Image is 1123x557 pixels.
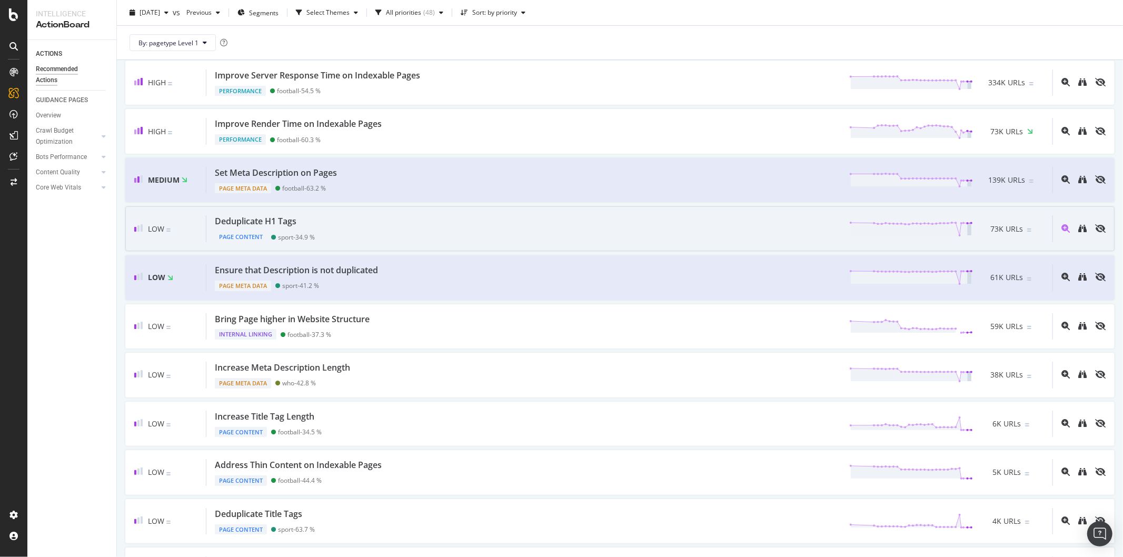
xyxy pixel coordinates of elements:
div: eye-slash [1095,175,1106,184]
div: Deduplicate Title Tags [215,508,302,520]
div: Ensure that Description is not duplicated [215,264,378,276]
span: 61K URLs [990,272,1023,283]
span: 334K URLs [988,77,1025,88]
div: Intelligence [36,8,108,19]
span: vs [173,7,182,18]
div: football - 60.3 % [277,136,321,144]
span: Low [148,272,165,282]
div: Page Meta Data [215,378,271,389]
div: Bots Performance [36,152,87,163]
span: 5K URLs [992,467,1021,478]
img: Equal [1025,423,1029,426]
div: binoculars [1078,273,1087,281]
div: Page Content [215,475,267,486]
a: binoculars [1078,370,1087,380]
span: Low [148,224,164,234]
div: Page Content [215,524,267,535]
button: By: pagetype Level 1 [130,34,216,51]
div: binoculars [1078,468,1087,476]
div: Set Meta Description on Pages [215,167,337,179]
img: Equal [1029,82,1033,85]
a: Core Web Vitals [36,182,98,193]
div: Overview [36,110,61,121]
span: 4K URLs [992,516,1021,526]
button: Select Themes [292,4,362,21]
img: Equal [1027,375,1031,378]
div: Address Thin Content on Indexable Pages [215,459,382,471]
a: GUIDANCE PAGES [36,95,109,106]
div: Increase Meta Description Length [215,362,350,374]
div: magnifying-glass-plus [1061,78,1070,86]
button: Segments [233,4,283,21]
div: Performance [215,86,266,96]
span: 2025 Sep. 7th [140,8,160,17]
span: 73K URLs [990,126,1023,137]
span: High [148,77,166,87]
a: binoculars [1078,321,1087,331]
span: 73K URLs [990,224,1023,234]
a: ACTIONS [36,48,109,59]
div: binoculars [1078,224,1087,233]
img: Equal [1025,472,1029,475]
div: binoculars [1078,127,1087,135]
div: GUIDANCE PAGES [36,95,88,106]
div: football - 44.4 % [278,476,322,484]
div: Page Meta Data [215,281,271,291]
span: 6K URLs [992,419,1021,429]
div: ActionBoard [36,19,108,31]
div: binoculars [1078,516,1087,525]
div: Crawl Budget Optimization [36,125,91,147]
span: Low [148,516,164,526]
div: football - 54.5 % [277,87,321,95]
div: sport - 34.9 % [278,233,315,241]
span: Previous [182,8,212,17]
div: Improve Render Time on Indexable Pages [215,118,382,130]
a: binoculars [1078,419,1087,429]
span: Low [148,419,164,429]
a: binoculars [1078,516,1087,526]
a: binoculars [1078,224,1087,234]
div: binoculars [1078,78,1087,86]
div: Core Web Vitals [36,182,81,193]
div: Select Themes [306,9,350,16]
button: All priorities(48) [371,4,448,21]
div: eye-slash [1095,78,1106,86]
div: magnifying-glass-plus [1061,224,1070,233]
img: Equal [1027,326,1031,329]
a: Overview [36,110,109,121]
a: Recommended Actions [36,64,109,86]
div: binoculars [1078,175,1087,184]
img: Equal [1029,180,1033,183]
span: Medium [148,175,180,185]
div: Page Meta Data [215,183,271,194]
img: Equal [166,521,171,524]
div: eye-slash [1095,127,1106,135]
img: Equal [166,326,171,329]
div: magnifying-glass-plus [1061,175,1070,184]
img: Equal [1027,228,1031,232]
div: Open Intercom Messenger [1087,521,1112,546]
span: 38K URLs [990,370,1023,380]
div: who - 42.8 % [282,379,316,387]
img: Equal [166,423,171,426]
div: binoculars [1078,322,1087,330]
button: [DATE] [125,4,173,21]
div: magnifying-glass-plus [1061,468,1070,476]
div: eye-slash [1095,516,1106,525]
div: football - 37.3 % [287,331,331,339]
a: Crawl Budget Optimization [36,125,98,147]
span: Segments [249,8,279,17]
div: Recommended Actions [36,64,99,86]
a: binoculars [1078,77,1087,87]
div: binoculars [1078,419,1087,427]
a: Content Quality [36,167,98,178]
a: binoculars [1078,175,1087,185]
span: High [148,126,166,136]
a: binoculars [1078,467,1087,477]
div: Sort: by priority [472,9,517,16]
span: 139K URLs [988,175,1025,185]
div: magnifying-glass-plus [1061,273,1070,281]
img: Equal [1025,521,1029,524]
div: eye-slash [1095,419,1106,427]
div: Increase Title Tag Length [215,411,314,423]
